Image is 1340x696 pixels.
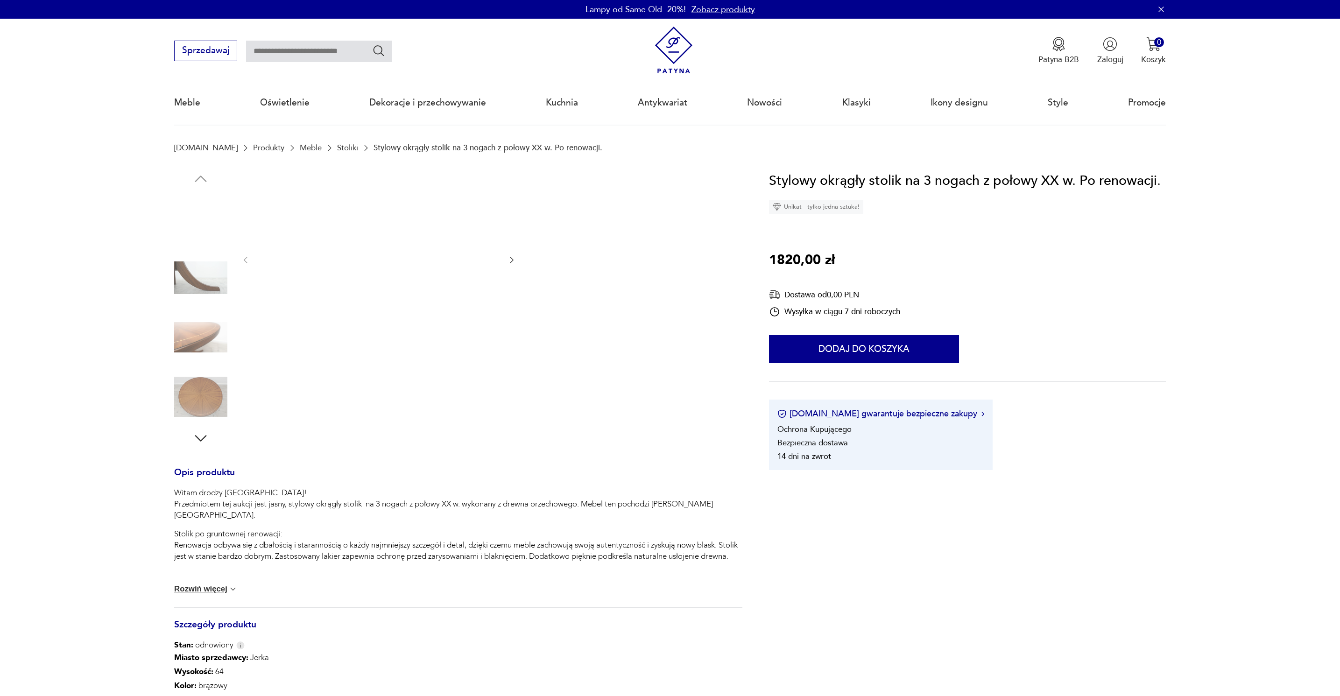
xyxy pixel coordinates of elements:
p: Zaloguj [1097,54,1123,65]
button: Szukaj [372,44,386,57]
img: Ikona diamentu [773,203,781,211]
a: Nowości [747,81,782,124]
img: Zdjęcie produktu Stylowy okrągły stolik na 3 nogach z połowy XX w. Po renowacji. [174,192,227,245]
b: Miasto sprzedawcy : [174,652,248,663]
button: [DOMAIN_NAME] gwarantuje bezpieczne zakupy [777,408,984,420]
a: Ikona medaluPatyna B2B [1038,37,1079,65]
p: Witam drodzy [GEOGRAPHIC_DATA]! Przedmiotem tej aukcji jest jasny, stylowy okrągły stolik na 3 no... [174,487,742,521]
a: Meble [174,81,200,124]
p: brązowy [174,679,269,693]
a: Antykwariat [638,81,687,124]
a: Klasyki [842,81,871,124]
p: Stolik po gruntownej renowacji: Renowacja odbywa się z dbałością i starannością o każdy najmniejs... [174,528,742,562]
a: Promocje [1128,81,1166,124]
a: Kuchnia [546,81,578,124]
img: Ikona dostawy [769,289,780,301]
img: Ikona medalu [1051,37,1066,51]
button: Sprzedawaj [174,41,237,61]
li: 14 dni na zwrot [777,451,831,462]
button: 0Koszyk [1141,37,1166,65]
p: Jerka [174,651,269,665]
img: Ikonka użytkownika [1103,37,1117,51]
img: Zdjęcie produktu Stylowy okrągły stolik na 3 nogach z połowy XX w. Po renowacji. [261,170,495,348]
div: Dostawa od 0,00 PLN [769,289,900,301]
h1: Stylowy okrągły stolik na 3 nogach z połowy XX w. Po renowacji. [769,170,1161,192]
button: Patyna B2B [1038,37,1079,65]
img: Ikona strzałki w prawo [981,412,984,416]
img: Zdjęcie produktu Stylowy okrągły stolik na 3 nogach z połowy XX w. Po renowacji. [174,251,227,304]
button: Dodaj do koszyka [769,335,959,363]
a: Style [1048,81,1068,124]
p: Koszyk [1141,54,1166,65]
a: Sprzedawaj [174,48,237,55]
img: Info icon [236,641,245,649]
li: Ochrona Kupującego [777,424,852,435]
p: Patyna B2B [1038,54,1079,65]
span: odnowiony [174,640,233,651]
a: Produkty [253,143,284,152]
li: Bezpieczna dostawa [777,437,848,448]
p: Lampy od Same Old -20%! [585,4,686,15]
a: Ikony designu [931,81,988,124]
img: Ikona koszyka [1146,37,1161,51]
b: Kolor: [174,680,197,691]
a: Zobacz produkty [691,4,755,15]
a: Stoliki [337,143,358,152]
img: Ikona certyfikatu [777,409,787,419]
img: Zdjęcie produktu Stylowy okrągły stolik na 3 nogach z połowy XX w. Po renowacji. [174,370,227,423]
p: Stylowy okrągły stolik na 3 nogach z połowy XX w. Po renowacji. [374,143,602,152]
img: Zdjęcie produktu Stylowy okrągły stolik na 3 nogach z połowy XX w. Po renowacji. [174,311,227,364]
a: [DOMAIN_NAME] [174,143,238,152]
b: Wysokość : [174,666,213,677]
h3: Szczegóły produktu [174,621,742,640]
div: Wysyłka w ciągu 7 dni roboczych [769,306,900,317]
button: Rozwiń więcej [174,584,238,594]
div: 0 [1154,37,1164,47]
h3: Opis produktu [174,469,742,488]
p: 64 [174,665,269,679]
div: Unikat - tylko jedna sztuka! [769,200,863,214]
a: Dekoracje i przechowywanie [369,81,486,124]
a: Oświetlenie [260,81,310,124]
b: Stan: [174,640,193,650]
button: Zaloguj [1097,37,1123,65]
p: 1820,00 zł [769,250,835,271]
img: chevron down [228,584,238,594]
a: Meble [300,143,322,152]
img: Patyna - sklep z meblami i dekoracjami vintage [650,27,698,74]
